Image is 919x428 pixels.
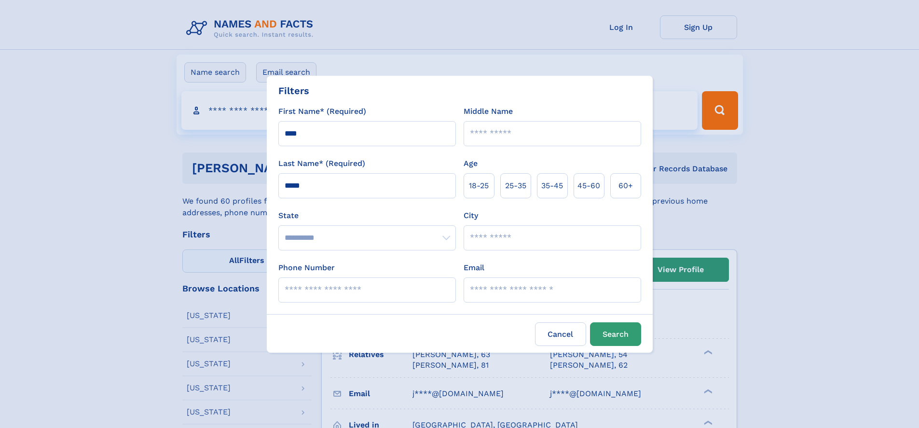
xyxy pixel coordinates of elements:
label: State [278,210,456,221]
span: 25‑35 [505,180,526,192]
span: 18‑25 [469,180,489,192]
label: Phone Number [278,262,335,274]
label: Age [464,158,478,169]
label: Middle Name [464,106,513,117]
label: Last Name* (Required) [278,158,365,169]
label: First Name* (Required) [278,106,366,117]
span: 35‑45 [541,180,563,192]
label: Cancel [535,322,586,346]
div: Filters [278,83,309,98]
span: 45‑60 [577,180,600,192]
label: City [464,210,478,221]
label: Email [464,262,484,274]
button: Search [590,322,641,346]
span: 60+ [618,180,633,192]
